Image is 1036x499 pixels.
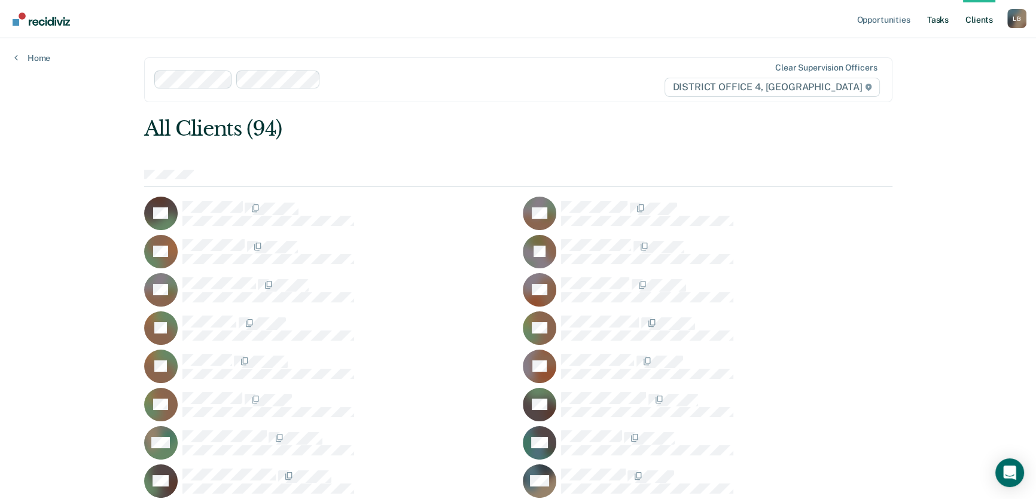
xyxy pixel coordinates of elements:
[144,117,743,141] div: All Clients (94)
[775,63,877,73] div: Clear supervision officers
[995,458,1024,487] div: Open Intercom Messenger
[1007,9,1026,28] div: L B
[13,13,70,26] img: Recidiviz
[1007,9,1026,28] button: Profile dropdown button
[14,53,50,63] a: Home
[665,78,879,97] span: DISTRICT OFFICE 4, [GEOGRAPHIC_DATA]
